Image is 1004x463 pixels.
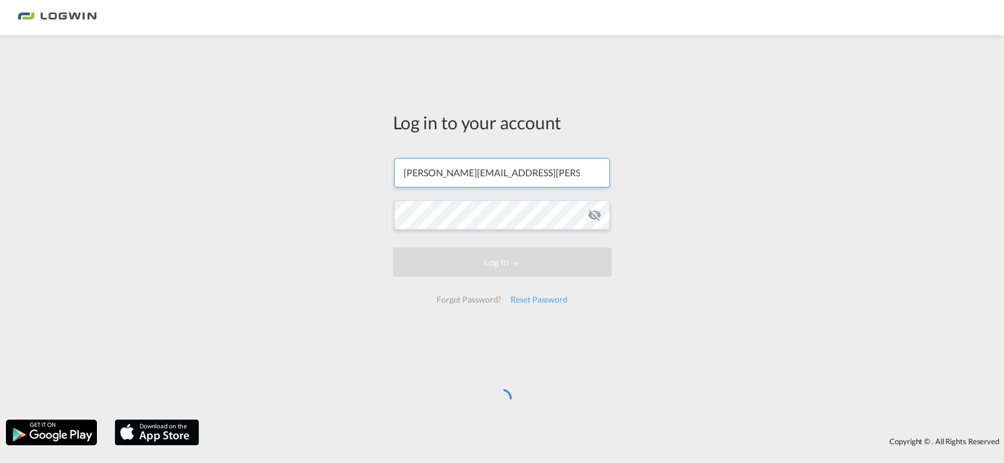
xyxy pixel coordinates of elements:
img: google.png [5,418,98,447]
div: Forgot Password? [432,289,506,310]
div: Log in to your account [393,110,612,135]
button: LOGIN [393,247,612,277]
img: bc73a0e0d8c111efacd525e4c8ad7d32.png [18,5,97,31]
input: Enter email/phone number [394,158,610,187]
img: apple.png [113,418,200,447]
div: Reset Password [506,289,572,310]
div: Copyright © . All Rights Reserved [205,431,1004,451]
md-icon: icon-eye-off [587,208,602,222]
